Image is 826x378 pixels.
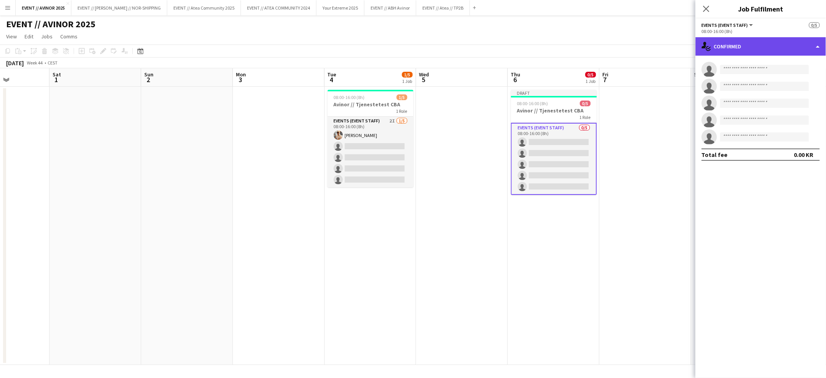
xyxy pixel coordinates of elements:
span: Edit [25,33,33,40]
a: Edit [21,31,36,41]
span: Events (Event Staff) [702,22,748,28]
h3: Avinor // Tjenestetest CBA [511,107,597,114]
span: Sat [53,71,61,78]
span: 8 [693,75,703,84]
span: Wed [419,71,429,78]
span: 3 [235,75,246,84]
span: 1 Role [580,114,591,120]
app-job-card: Draft08:00-16:00 (8h)0/5Avinor // Tjenestetest CBA1 RoleEvents (Event Staff)0/508:00-16:00 (8h) [511,90,597,195]
span: 0/5 [585,72,596,78]
div: Draft [511,90,597,96]
div: 1 Job [586,78,596,84]
app-job-card: 08:00-16:00 (8h)1/5Avinor // Tjenestetest CBA1 RoleEvents (Event Staff)2I1/508:00-16:00 (8h)[PERS... [328,90,414,187]
a: View [3,31,20,41]
button: EVENT // Atea Community 2025 [167,0,241,15]
span: 1 [51,75,61,84]
span: Comms [60,33,77,40]
div: Confirmed [696,37,826,56]
span: 1/5 [397,94,407,100]
div: 0.00 KR [794,151,814,158]
button: Events (Event Staff) [702,22,754,28]
span: Sat [694,71,703,78]
span: 0/5 [580,101,591,106]
span: 5 [418,75,429,84]
span: 6 [510,75,521,84]
span: 08:00-16:00 (8h) [334,94,365,100]
h3: Avinor // Tjenestetest CBA [328,101,414,108]
button: EVENT // Atea // TP2B [416,0,470,15]
span: 1 Role [396,108,407,114]
span: Thu [511,71,521,78]
span: Week 44 [25,60,45,66]
div: 08:00-16:00 (8h) [702,28,820,34]
app-card-role: Events (Event Staff)2I1/508:00-16:00 (8h)[PERSON_NAME] [328,117,414,187]
h1: EVENT // AVINOR 2025 [6,18,96,30]
div: [DATE] [6,59,24,67]
span: 7 [602,75,609,84]
span: 4 [326,75,336,84]
span: Jobs [41,33,53,40]
h3: Job Fulfilment [696,4,826,14]
button: EVENT // ABH Avinor [364,0,416,15]
button: EVENT // ATEA COMMUNITY 2024 [241,0,317,15]
span: Fri [603,71,609,78]
button: Your Extreme 2025 [317,0,364,15]
div: 1 Job [402,78,412,84]
span: 2 [143,75,153,84]
span: 1/5 [402,72,413,78]
app-card-role: Events (Event Staff)0/508:00-16:00 (8h) [511,123,597,195]
button: EVENT // [PERSON_NAME] // NOR-SHIPPING [71,0,167,15]
a: Comms [57,31,81,41]
span: Sun [144,71,153,78]
span: 0/5 [809,22,820,28]
span: Tue [328,71,336,78]
div: Total fee [702,151,728,158]
button: EVENT // AVINOR 2025 [16,0,71,15]
div: CEST [48,60,58,66]
span: 08:00-16:00 (8h) [517,101,548,106]
a: Jobs [38,31,56,41]
span: View [6,33,17,40]
span: Mon [236,71,246,78]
